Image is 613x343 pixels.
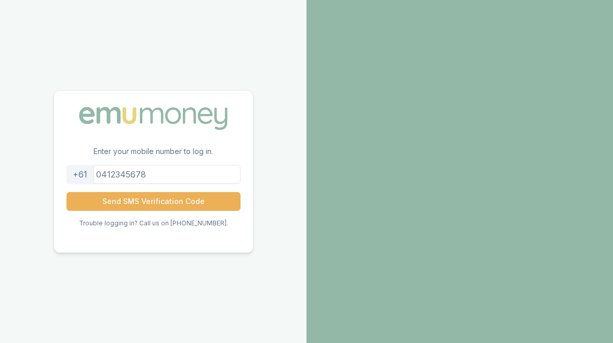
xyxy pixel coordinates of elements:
p: Trouble logging in? Call us on [PHONE_NUMBER]. [79,219,228,227]
div: +61 [66,165,94,184]
img: Emu Money [75,103,231,133]
p: Enter your mobile number to log in. [54,146,253,165]
button: Send SMS Verification Code [66,192,241,211]
input: 0412345678 [66,165,241,184]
